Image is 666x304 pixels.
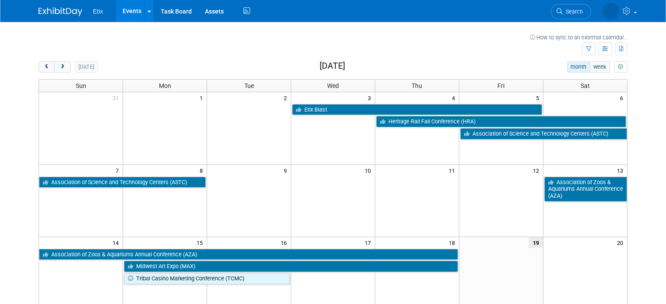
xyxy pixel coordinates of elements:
span: 18 [448,237,459,248]
span: 17 [364,237,375,248]
span: 11 [448,165,459,176]
span: 2 [283,92,291,103]
a: Association of Science and Technology Centers (ASTC) [39,177,206,188]
a: Tribal Casino Marketing Conference (TCMC) [124,273,290,284]
a: Midwest Art Expo (MAX) [124,261,458,272]
span: 6 [619,92,627,103]
span: 7 [115,165,123,176]
span: 12 [532,165,543,176]
span: 1 [199,92,207,103]
a: Etix Blast [292,104,542,115]
span: 16 [280,237,291,248]
span: 31 [112,92,123,103]
span: Thu [412,82,422,89]
span: Sun [76,82,86,89]
h2: [DATE] [320,61,345,71]
button: next [54,61,70,73]
i: Personalize Calendar [618,64,624,70]
button: month [567,61,590,73]
span: 20 [616,237,627,248]
button: prev [39,61,55,73]
span: 9 [283,165,291,176]
span: Sat [581,82,590,89]
a: Heritage Rail Fall Conference (HRA) [376,116,626,127]
span: 15 [196,237,207,248]
span: 3 [367,92,375,103]
img: ExhibitDay [39,7,82,16]
span: 13 [616,165,627,176]
a: Association of Zoos & Aquariums Annual Conference (AZA) [544,177,627,202]
button: week [590,61,610,73]
button: myCustomButton [614,61,627,73]
span: 19 [529,237,543,248]
span: 8 [199,165,207,176]
span: Wed [327,82,339,89]
a: Association of Science and Technology Centers (ASTC) [460,128,627,140]
a: How to sync to an external calendar... [530,34,627,41]
span: 14 [112,237,123,248]
span: 10 [364,165,375,176]
span: Fri [497,82,504,89]
span: Tue [244,82,254,89]
span: Etix [93,8,103,15]
button: [DATE] [75,61,98,73]
img: Amy Meyer [603,3,619,20]
a: Association of Zoos & Aquariums Annual Conference (AZA) [39,249,458,260]
span: Search [563,8,583,15]
span: 5 [535,92,543,103]
span: Mon [159,82,171,89]
a: Search [551,4,591,19]
span: 4 [451,92,459,103]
